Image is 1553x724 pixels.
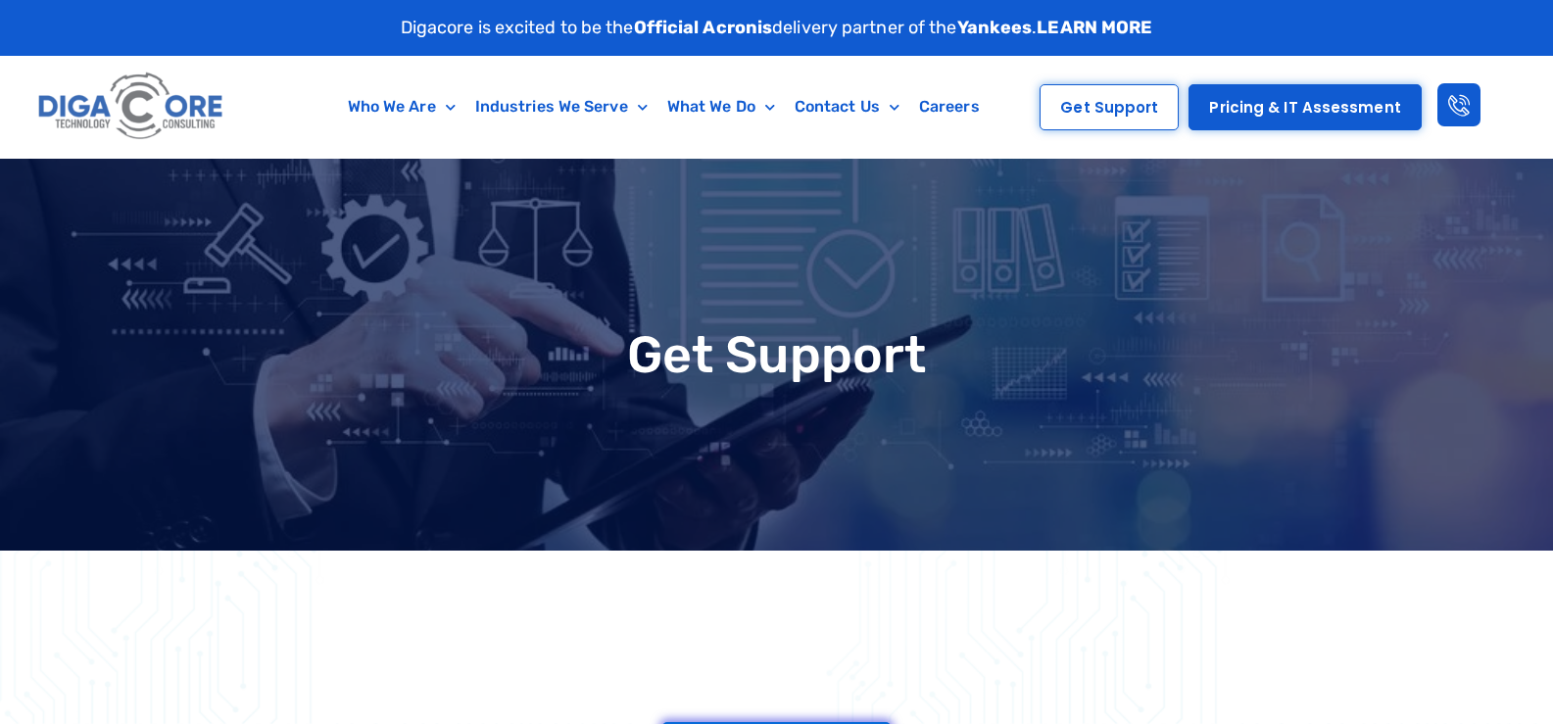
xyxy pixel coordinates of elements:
strong: Official Acronis [634,17,773,38]
strong: Yankees [957,17,1033,38]
span: Pricing & IT Assessment [1209,100,1400,115]
a: LEARN MORE [1037,17,1152,38]
a: Pricing & IT Assessment [1189,84,1421,130]
a: Get Support [1040,84,1179,130]
img: Digacore logo 1 [33,66,229,148]
span: Get Support [1060,100,1158,115]
a: What We Do [657,84,785,129]
a: Contact Us [785,84,909,129]
p: Digacore is excited to be the delivery partner of the . [401,15,1153,41]
nav: Menu [311,84,1017,129]
a: Industries We Serve [465,84,657,129]
a: Who We Are [338,84,465,129]
a: Careers [909,84,990,129]
h1: Get Support [10,329,1543,380]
